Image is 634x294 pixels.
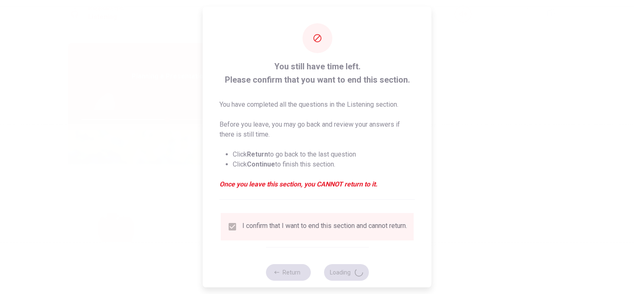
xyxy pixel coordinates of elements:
[219,100,415,110] p: You have completed all the questions in the Listening section.
[219,179,415,189] em: Once you leave this section, you CANNOT return to it.
[324,264,368,281] button: Loading
[266,264,310,281] button: Return
[233,149,415,159] li: Click to go back to the last question
[242,222,407,232] div: I confirm that I want to end this section and cannot return.
[247,160,275,168] strong: Continue
[219,120,415,140] p: Before you leave, you may go back and review your answers if there is still time.
[247,150,268,158] strong: Return
[233,159,415,169] li: Click to finish this section.
[219,60,415,86] span: You still have time left. Please confirm that you want to end this section.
